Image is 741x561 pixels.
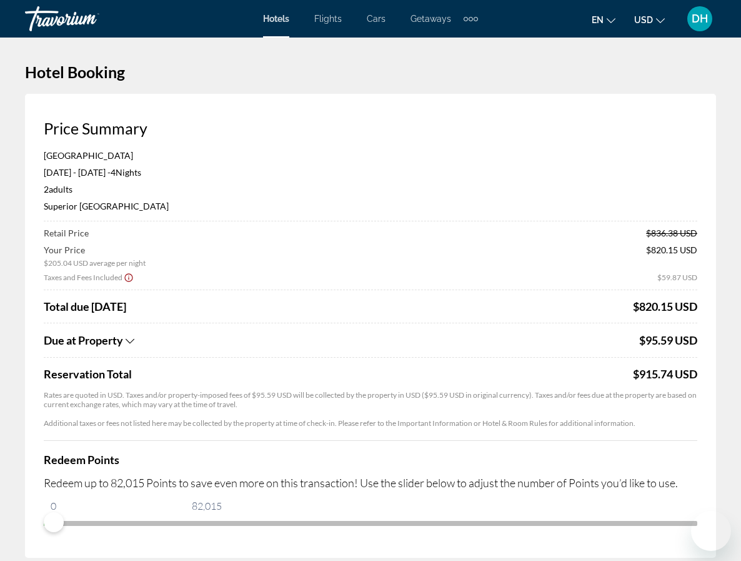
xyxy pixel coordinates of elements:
span: $836.38 USD [646,228,697,238]
a: Cars [367,14,385,24]
span: Reservation Total [44,367,630,381]
span: Total due [DATE] [44,300,126,313]
button: Change language [592,11,615,29]
span: ngx-slider [44,512,64,532]
h4: Redeem Points [44,453,697,467]
a: Getaways [410,14,451,24]
button: User Menu [684,6,716,32]
p: Superior [GEOGRAPHIC_DATA] [44,201,697,211]
button: Show Taxes and Fees breakdown [44,271,134,283]
span: Your Price [44,245,146,255]
span: en [592,15,604,25]
button: Show Taxes and Fees breakdown [44,333,636,348]
button: Extra navigation items [464,9,478,29]
a: Hotels [263,14,289,24]
a: Travorium [25,3,150,35]
button: Show Taxes and Fees disclaimer [124,271,134,283]
span: 4 [111,167,116,178]
button: Change currency [634,11,665,29]
p: [GEOGRAPHIC_DATA] [44,150,697,161]
iframe: Button to launch messaging window [691,511,731,551]
h3: Price Summary [44,119,697,138]
span: $820.15 USD [633,300,697,313]
span: 82,015 [190,498,224,513]
p: [DATE] - [DATE] - [44,167,697,178]
p: Redeem up to 82,015 Points to save even more on this transaction! Use the slider below to adjust ... [44,476,697,490]
span: $205.04 USD average per night [44,258,146,268]
span: $95.59 USD [639,333,697,347]
span: Due at Property [44,333,123,347]
span: Retail Price [44,228,89,238]
span: $59.87 USD [657,273,697,282]
a: Flights [314,14,342,24]
div: $915.74 USD [633,367,697,381]
p: Rates are quoted in USD. Taxes and/or property-imposed fees of $95.59 USD will be collected by th... [44,390,697,409]
h1: Hotel Booking [25,63,716,81]
p: Additional taxes or fees not listed here may be collected by the property at time of check-in. Pl... [44,418,697,428]
span: USD [634,15,653,25]
span: 0 [49,498,58,513]
ngx-slider: ngx-slider [44,521,697,523]
span: Nights [116,167,141,178]
span: 2 [44,184,72,195]
span: DH [692,13,708,25]
span: $820.15 USD [646,245,697,268]
span: Adults [49,184,72,195]
span: Taxes and Fees Included [44,273,122,282]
